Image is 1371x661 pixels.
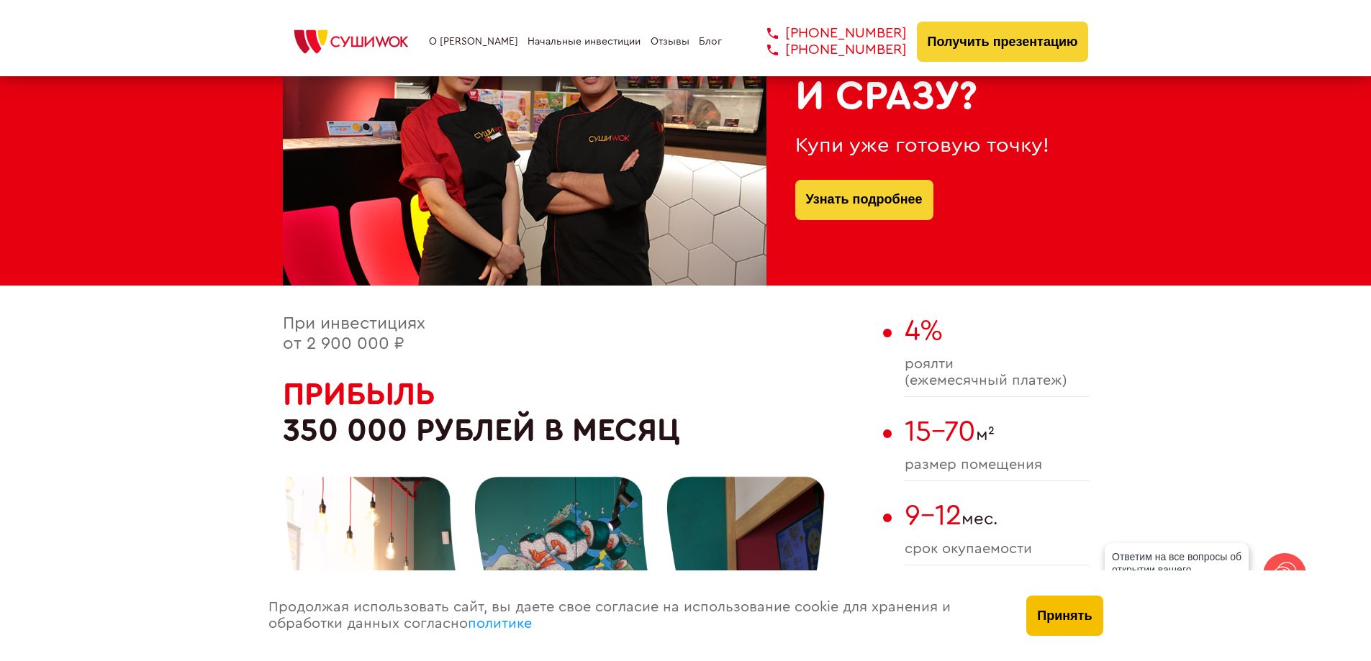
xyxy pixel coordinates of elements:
[746,25,907,42] a: [PHONE_NUMBER]
[905,356,1089,389] span: роялти (ежемесячный платеж)
[651,36,689,47] a: Отзывы
[528,36,641,47] a: Начальные инвестиции
[283,315,425,352] span: При инвестициях от 2 900 000 ₽
[905,417,976,446] span: 15-70
[283,26,420,58] img: СУШИWOK
[429,36,518,47] a: О [PERSON_NAME]
[283,376,876,449] h2: 350 000 рублей в месяц
[283,378,435,410] span: Прибыль
[254,570,1013,661] div: Продолжая использовать сайт, вы даете свое согласие на использование cookie для хранения и обрабо...
[905,457,1089,473] span: размер помещения
[905,499,1089,532] span: мес.
[905,316,943,345] span: 4%
[795,134,1060,158] div: Купи уже готовую точку!
[905,501,961,530] span: 9-12
[917,22,1089,62] button: Получить презентацию
[905,541,1089,557] span: cрок окупаемости
[905,415,1089,448] span: м²
[1026,596,1103,636] button: Принять
[1105,543,1249,596] div: Ответим на все вопросы об открытии вашего [PERSON_NAME]!
[795,180,933,220] button: Узнать подробнее
[746,42,907,58] a: [PHONE_NUMBER]
[806,180,923,220] a: Узнать подробнее
[699,36,722,47] a: Блог
[468,616,532,631] a: политике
